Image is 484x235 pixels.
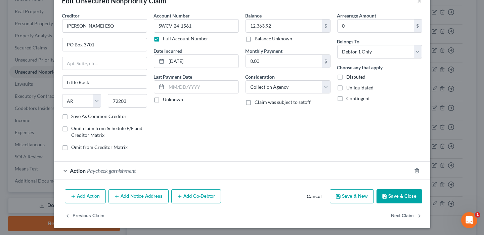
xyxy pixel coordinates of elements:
[347,85,374,90] span: Unliquidated
[154,19,239,33] input: --
[255,99,311,105] span: Claim was subject to setoff
[65,189,106,203] button: Add Action
[62,76,147,88] input: Enter city...
[72,144,128,150] span: Omit from Creditor Matrix
[246,12,262,19] label: Balance
[337,12,377,19] label: Arrearage Amount
[391,209,422,223] button: Next Claim
[302,190,327,203] button: Cancel
[167,81,238,93] input: MM/DD/YYYY
[322,19,330,32] div: $
[72,125,143,138] span: Omit claim from Schedule E/F and Creditor Matrix
[337,64,383,71] label: Choose any that apply
[246,19,322,32] input: 0.00
[337,39,360,44] span: Belongs To
[163,96,183,103] label: Unknown
[154,73,192,80] label: Last Payment Date
[414,19,422,32] div: $
[330,189,374,203] button: Save & New
[154,47,183,54] label: Date Incurred
[65,209,105,223] button: Previous Claim
[108,189,169,203] button: Add Notice Address
[246,55,322,68] input: 0.00
[108,94,147,108] input: Enter zip...
[322,55,330,68] div: $
[377,189,422,203] button: Save & Close
[154,12,190,19] label: Account Number
[163,35,209,42] label: Full Account Number
[246,47,283,54] label: Monthly Payment
[255,35,293,42] label: Balance Unknown
[246,73,275,80] label: Consideration
[62,38,147,51] input: Enter address...
[347,95,370,101] span: Contingent
[338,19,414,32] input: 0.00
[167,55,238,68] input: MM/DD/YYYY
[62,57,147,70] input: Apt, Suite, etc...
[475,212,480,218] span: 1
[70,167,86,174] span: Action
[347,74,366,80] span: Disputed
[62,19,147,33] input: Search creditor by name...
[62,13,80,18] span: Creditor
[171,189,221,203] button: Add Co-Debtor
[461,212,477,228] iframe: Intercom live chat
[87,167,136,174] span: Paycheck garnishment
[72,113,127,120] label: Save As Common Creditor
